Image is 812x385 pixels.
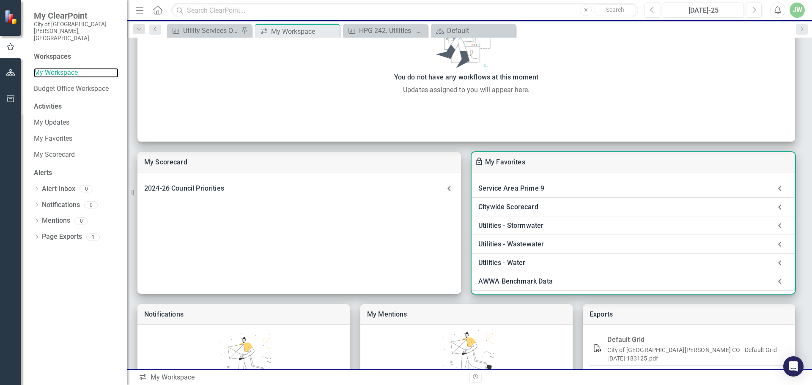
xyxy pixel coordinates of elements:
div: Default Grid [607,334,782,346]
a: Page Exports [42,232,82,242]
a: City of [GEOGRAPHIC_DATA][PERSON_NAME] CO - Default Grid - [DATE] 183125.pdf [607,347,780,362]
div: Citywide Scorecard [478,201,771,213]
input: Search ClearPoint... [171,3,638,18]
div: HPG 242. Utilities - Customer Satisfaction - Residential Water & Wastewater Factors [359,25,425,36]
button: Search [594,4,636,16]
a: My Favorites [485,158,525,166]
button: JW [790,3,805,18]
div: 1 [86,233,100,240]
div: Alerts [34,168,118,178]
a: Exports [590,310,613,318]
div: Citywide Scorecard [472,198,795,216]
a: Default [433,25,513,36]
div: Open Intercom Messenger [783,356,804,377]
div: Utilities - Wastewater [472,235,795,254]
a: Notifications [144,310,184,318]
div: Updates assigned to you will appear here. [142,85,791,95]
div: 0 [84,201,98,208]
a: My Mentions [367,310,407,318]
div: You do not have any workflows at this moment [142,71,791,83]
a: My Favorites [34,134,118,144]
a: Notifications [42,200,80,210]
div: AWWA Benchmark Data [478,276,771,287]
div: 0 [80,186,93,193]
div: Utilities - Wastewater [478,238,771,250]
span: My ClearPoint [34,11,118,21]
div: My Workspace [139,373,463,382]
div: AWWA Benchmark Data [472,272,795,291]
div: Default [447,25,513,36]
div: 0 [74,217,88,224]
a: Alert Inbox [42,184,75,194]
a: My Scorecard [34,150,118,160]
small: City of [GEOGRAPHIC_DATA][PERSON_NAME], [GEOGRAPHIC_DATA] [34,21,118,41]
div: Service Area Prime 9 [472,179,795,198]
div: Utilities - Water [472,254,795,272]
img: ClearPoint Strategy [4,10,19,25]
div: Utilities - Stormwater [472,216,795,235]
button: [DATE]-25 [663,3,744,18]
a: My Scorecard [144,158,187,166]
a: My Updates [34,118,118,128]
a: Budget Office Workspace [34,84,118,94]
div: Utilities - Stormwater [478,220,771,232]
a: Mentions [42,216,70,226]
div: 2024-26 Council Priorities [137,179,461,198]
div: [DATE]-25 [666,5,741,16]
div: To enable drag & drop and resizing, please duplicate this workspace from “Manage Workspaces” [475,157,485,167]
div: 2024-26 Council Priorities [144,183,444,194]
span: Search [606,6,624,13]
a: HPG 242. Utilities - Customer Satisfaction - Residential Water & Wastewater Factors [345,25,425,36]
div: My Workspace [271,26,337,37]
div: Workspaces [34,52,71,62]
div: Service Area Prime 9 [478,183,771,194]
a: Utility Services OMAP Measures [169,25,239,36]
div: Activities [34,102,118,112]
div: Utilities - Water [478,257,771,269]
div: Utility Services OMAP Measures [183,25,239,36]
a: My Workspace [34,68,118,78]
